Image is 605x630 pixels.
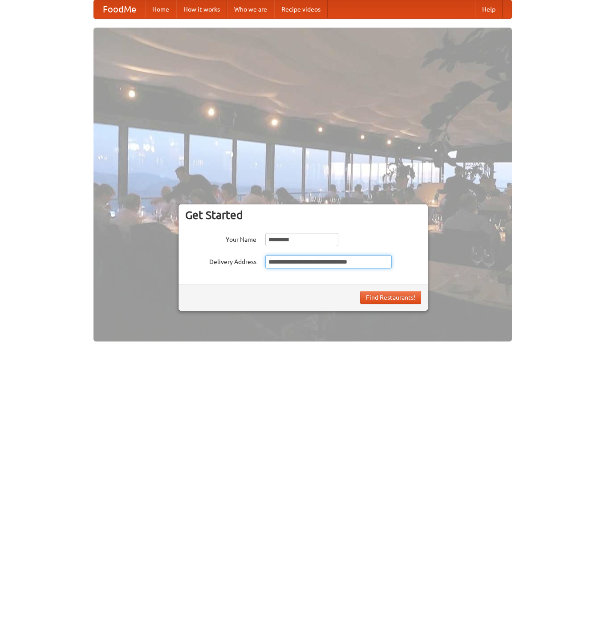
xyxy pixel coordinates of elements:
a: How it works [176,0,227,18]
label: Delivery Address [185,255,256,266]
a: Who we are [227,0,274,18]
label: Your Name [185,233,256,244]
a: FoodMe [94,0,145,18]
a: Help [475,0,503,18]
a: Recipe videos [274,0,328,18]
a: Home [145,0,176,18]
button: Find Restaurants! [360,291,421,304]
h3: Get Started [185,208,421,222]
